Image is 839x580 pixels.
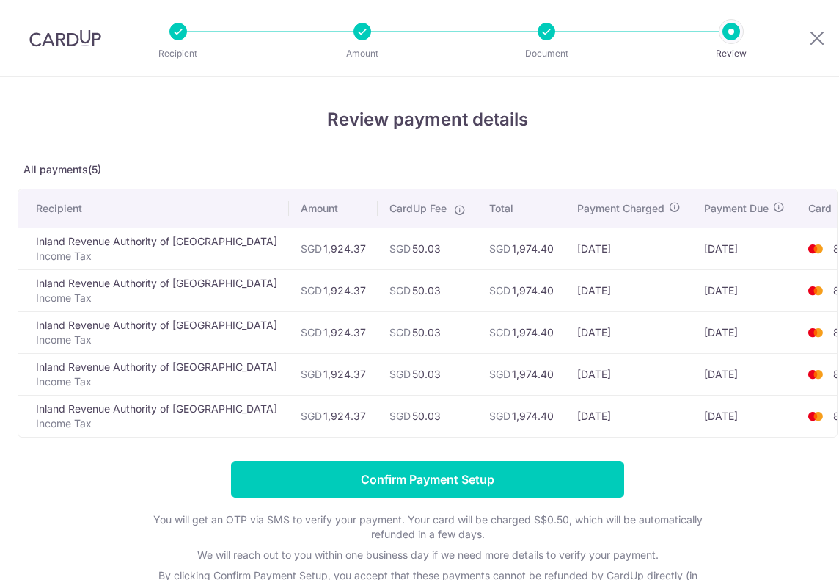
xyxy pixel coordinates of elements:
[489,284,510,297] span: SGD
[378,311,477,353] td: 50.03
[301,242,322,255] span: SGD
[18,228,289,269] td: Inland Revenue Authority of [GEOGRAPHIC_DATA]
[36,291,277,305] p: Income Tax
[389,326,411,338] span: SGD
[492,46,601,61] p: Document
[677,46,785,61] p: Review
[477,395,565,437] td: 1,974.40
[704,201,769,216] span: Payment Due
[801,240,830,258] img: <span class="translation_missing" title="translation missing: en.account_steps.new_confirm_form.b...
[565,395,692,437] td: [DATE]
[477,189,565,228] th: Total
[301,326,322,338] span: SGD
[29,29,101,47] img: CardUp
[565,353,692,395] td: [DATE]
[36,249,277,264] p: Income Tax
[692,228,796,269] td: [DATE]
[692,269,796,311] td: [DATE]
[565,269,692,311] td: [DATE]
[801,282,830,300] img: <span class="translation_missing" title="translation missing: en.account_steps.new_confirm_form.b...
[301,284,322,297] span: SGD
[577,201,664,216] span: Payment Charged
[801,324,830,341] img: <span class="translation_missing" title="translation missing: en.account_steps.new_confirm_form.b...
[18,189,289,228] th: Recipient
[301,410,322,422] span: SGD
[36,416,277,431] p: Income Tax
[745,536,824,573] iframe: Opens a widget where you can find more information
[289,353,378,395] td: 1,924.37
[692,311,796,353] td: [DATE]
[489,410,510,422] span: SGD
[308,46,417,61] p: Amount
[18,353,289,395] td: Inland Revenue Authority of [GEOGRAPHIC_DATA]
[36,333,277,347] p: Income Tax
[378,228,477,269] td: 50.03
[389,242,411,255] span: SGD
[289,311,378,353] td: 1,924.37
[477,353,565,395] td: 1,974.40
[289,269,378,311] td: 1,924.37
[18,106,838,133] h4: Review payment details
[289,395,378,437] td: 1,924.37
[18,395,289,437] td: Inland Revenue Authority of [GEOGRAPHIC_DATA]
[378,353,477,395] td: 50.03
[289,228,378,269] td: 1,924.37
[477,311,565,353] td: 1,974.40
[36,374,277,389] p: Income Tax
[801,366,830,383] img: <span class="translation_missing" title="translation missing: en.account_steps.new_confirm_form.b...
[134,512,721,542] p: You will get an OTP via SMS to verify your payment. Your card will be charged S$0.50, which will ...
[489,326,510,338] span: SGD
[389,284,411,297] span: SGD
[565,228,692,269] td: [DATE]
[389,201,447,216] span: CardUp Fee
[378,395,477,437] td: 50.03
[489,242,510,255] span: SGD
[378,269,477,311] td: 50.03
[231,461,624,498] input: Confirm Payment Setup
[301,368,322,380] span: SGD
[692,353,796,395] td: [DATE]
[389,368,411,380] span: SGD
[389,410,411,422] span: SGD
[124,46,232,61] p: Recipient
[565,311,692,353] td: [DATE]
[489,368,510,380] span: SGD
[477,269,565,311] td: 1,974.40
[477,228,565,269] td: 1,974.40
[692,395,796,437] td: [DATE]
[18,269,289,311] td: Inland Revenue Authority of [GEOGRAPHIC_DATA]
[18,162,838,177] p: All payments(5)
[801,407,830,425] img: <span class="translation_missing" title="translation missing: en.account_steps.new_confirm_form.b...
[18,311,289,353] td: Inland Revenue Authority of [GEOGRAPHIC_DATA]
[289,189,378,228] th: Amount
[134,548,721,562] p: We will reach out to you within one business day if we need more details to verify your payment.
